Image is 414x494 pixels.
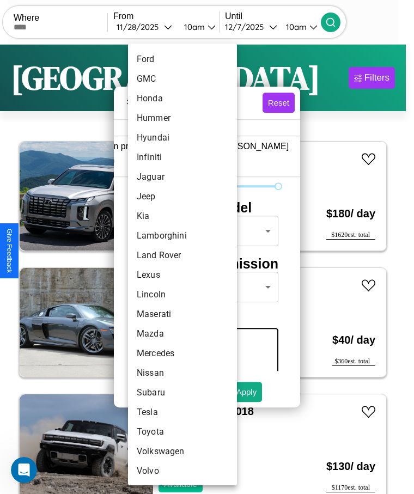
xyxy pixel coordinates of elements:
[128,167,237,187] li: Jaguar
[128,128,237,148] li: Hyundai
[128,285,237,304] li: Lincoln
[128,461,237,481] li: Volvo
[128,304,237,324] li: Maserati
[128,402,237,422] li: Tesla
[128,148,237,167] li: Infiniti
[128,187,237,206] li: Jeep
[5,229,13,273] div: Give Feedback
[11,457,37,483] iframe: Intercom live chat
[128,206,237,226] li: Kia
[128,89,237,108] li: Honda
[128,383,237,402] li: Subaru
[128,422,237,442] li: Toyota
[128,108,237,128] li: Hummer
[128,50,237,69] li: Ford
[128,226,237,246] li: Lamborghini
[128,265,237,285] li: Lexus
[128,69,237,89] li: GMC
[128,442,237,461] li: Volkswagen
[128,246,237,265] li: Land Rover
[128,324,237,344] li: Mazda
[128,344,237,363] li: Mercedes
[128,363,237,383] li: Nissan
